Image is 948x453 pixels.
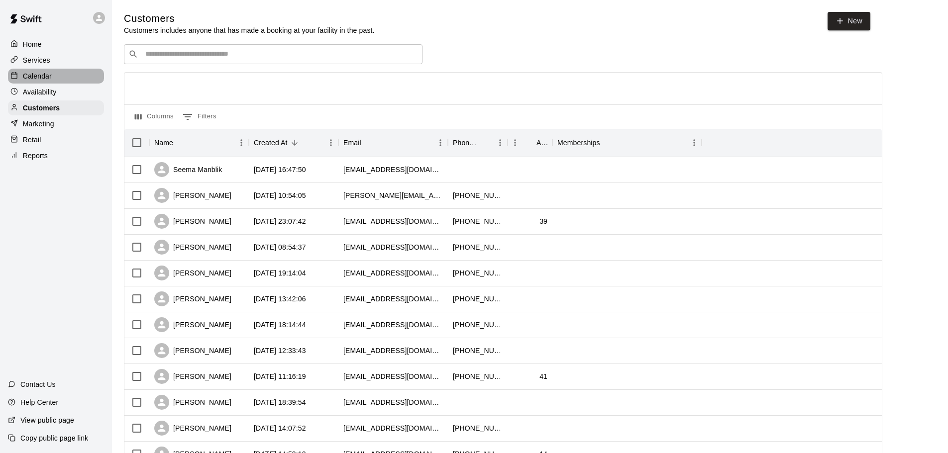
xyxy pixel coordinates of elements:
[124,25,375,35] p: Customers includes anyone that has made a booking at your facility in the past.
[343,165,443,175] div: smanblik@outlook.com
[154,214,231,229] div: [PERSON_NAME]
[453,190,503,200] div: +16155735228
[8,116,104,131] a: Marketing
[23,151,48,161] p: Reports
[20,397,58,407] p: Help Center
[343,216,443,226] div: oace101@hotmail.com
[343,242,443,252] div: dejacolbert@yahoo.com
[254,129,288,157] div: Created At
[124,12,375,25] h5: Customers
[254,423,306,433] div: 2025-08-11 14:07:52
[343,268,443,278] div: bethmcginty@comcast.net
[154,395,231,410] div: [PERSON_NAME]
[20,415,74,425] p: View public page
[453,242,503,252] div: +16156537062
[343,129,361,157] div: Email
[20,433,88,443] p: Copy public page link
[453,216,503,226] div: +17873626186
[508,135,523,150] button: Menu
[254,165,306,175] div: 2025-09-09 16:47:50
[8,37,104,52] a: Home
[479,136,493,150] button: Sort
[448,129,508,157] div: Phone Number
[453,129,479,157] div: Phone Number
[254,216,306,226] div: 2025-08-31 23:07:42
[552,129,702,157] div: Memberships
[154,240,231,255] div: [PERSON_NAME]
[154,291,231,306] div: [PERSON_NAME]
[254,294,306,304] div: 2025-08-24 13:42:06
[288,136,302,150] button: Sort
[539,216,547,226] div: 39
[343,294,443,304] div: row.andrew324@gmail.com
[23,87,57,97] p: Availability
[828,12,870,30] a: New
[536,129,547,157] div: Age
[154,188,231,203] div: [PERSON_NAME]
[508,129,552,157] div: Age
[254,371,306,381] div: 2025-08-15 11:16:19
[8,132,104,147] a: Retail
[687,135,702,150] button: Menu
[343,190,443,200] div: cassandra.l.marcum@gmail.com
[154,317,231,332] div: [PERSON_NAME]
[493,135,508,150] button: Menu
[154,162,222,177] div: Seema Manblik
[8,85,104,99] a: Availability
[20,379,56,389] p: Contact Us
[323,135,338,150] button: Menu
[23,135,41,145] p: Retail
[154,369,231,384] div: [PERSON_NAME]
[23,55,50,65] p: Services
[361,136,375,150] button: Sort
[523,136,536,150] button: Sort
[180,109,219,125] button: Show filters
[254,397,306,407] div: 2025-08-11 18:39:54
[124,44,422,64] div: Search customers by name or email
[23,39,42,49] p: Home
[343,320,443,330] div: bmichael03@gmail.com
[453,294,503,304] div: +18656221626
[338,129,448,157] div: Email
[343,371,443,381] div: joshuacowles@yahoo.com
[23,119,54,129] p: Marketing
[254,268,306,278] div: 2025-08-26 19:14:04
[453,346,503,356] div: +15617770265
[343,423,443,433] div: lewisjason06@gmail.com
[453,268,503,278] div: +13604105716
[8,148,104,163] a: Reports
[154,421,231,436] div: [PERSON_NAME]
[453,423,503,433] div: +18653899043
[557,129,600,157] div: Memberships
[254,190,306,200] div: 2025-09-01 10:54:05
[23,103,60,113] p: Customers
[254,320,306,330] div: 2025-08-20 18:14:44
[173,136,187,150] button: Sort
[254,242,306,252] div: 2025-08-30 08:54:37
[132,109,176,125] button: Select columns
[149,129,249,157] div: Name
[343,397,443,407] div: earsjohnson2424@gmail.com
[433,135,448,150] button: Menu
[8,69,104,84] a: Calendar
[453,320,503,330] div: +16157858033
[254,346,306,356] div: 2025-08-17 12:33:43
[453,371,503,381] div: +19512050103
[539,371,547,381] div: 41
[234,135,249,150] button: Menu
[249,129,338,157] div: Created At
[8,53,104,68] a: Services
[23,71,52,81] p: Calendar
[8,100,104,115] a: Customers
[154,266,231,280] div: [PERSON_NAME]
[343,346,443,356] div: mdviera1@gmail.com
[600,136,614,150] button: Sort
